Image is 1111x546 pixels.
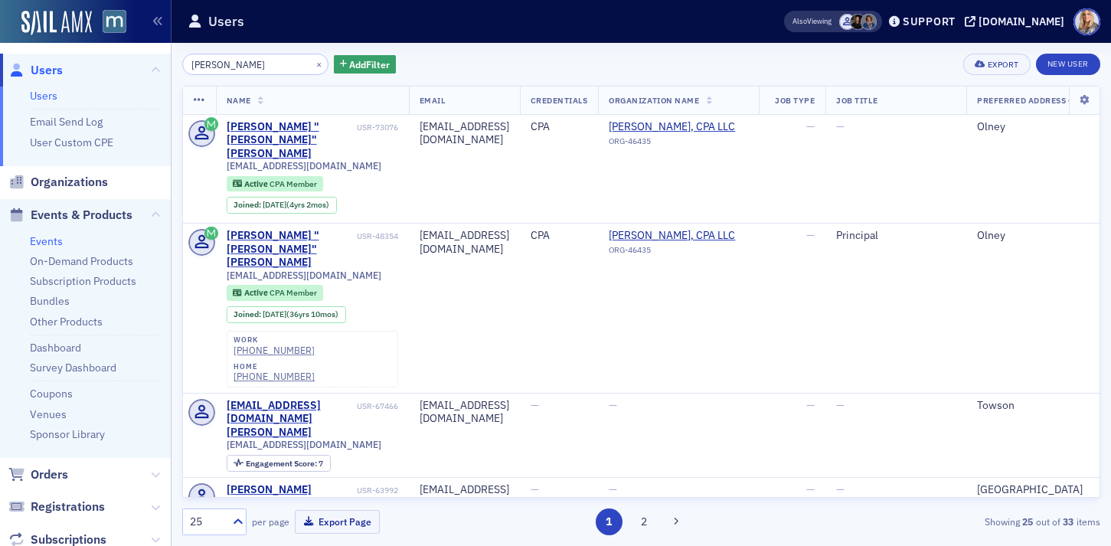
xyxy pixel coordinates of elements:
[836,482,845,496] span: —
[8,466,68,483] a: Orders
[30,89,57,103] a: Users
[839,14,855,30] span: Justin Chase
[836,95,877,106] span: Job Title
[8,62,63,79] a: Users
[30,427,105,441] a: Sponsor Library
[8,174,108,191] a: Organizations
[92,10,126,36] a: View Homepage
[227,483,355,510] a: [PERSON_NAME] [PERSON_NAME]
[1060,515,1077,528] strong: 33
[420,95,446,106] span: Email
[31,207,132,224] span: Events & Products
[190,514,224,530] div: 25
[270,287,317,298] span: CPA Member
[30,294,70,308] a: Bundles
[609,482,617,496] span: —
[609,398,617,412] span: —
[965,16,1070,27] button: [DOMAIN_NAME]
[227,229,355,270] a: [PERSON_NAME] "[PERSON_NAME]" [PERSON_NAME]
[234,309,263,319] span: Joined :
[531,95,588,106] span: Credentials
[21,11,92,35] img: SailAMX
[31,499,105,515] span: Registrations
[861,14,877,30] span: Chris Dougherty
[420,229,509,256] div: [EMAIL_ADDRESS][DOMAIN_NAME]
[246,458,319,469] span: Engagement Score :
[531,120,588,134] div: CPA
[31,466,68,483] span: Orders
[531,229,588,243] div: CPA
[349,57,390,71] span: Add Filter
[836,119,845,133] span: —
[357,401,398,411] div: USR-67466
[227,285,324,300] div: Active: Active: CPA Member
[234,345,315,356] a: [PHONE_NUMBER]
[8,499,105,515] a: Registrations
[979,15,1064,28] div: [DOMAIN_NAME]
[630,508,657,535] button: 2
[234,371,315,382] a: [PHONE_NUMBER]
[609,245,748,260] div: ORG-46435
[295,510,380,534] button: Export Page
[792,16,807,26] div: Also
[806,119,815,133] span: —
[609,229,748,243] a: [PERSON_NAME], CPA LLC
[30,254,133,268] a: On-Demand Products
[30,387,73,401] a: Coupons
[596,508,622,535] button: 1
[270,178,317,189] span: CPA Member
[234,200,263,210] span: Joined :
[806,398,815,412] span: —
[227,270,381,281] span: [EMAIL_ADDRESS][DOMAIN_NAME]
[233,288,316,298] a: Active CPA Member
[977,95,1088,106] span: Preferred Address City
[263,309,338,319] div: (36yrs 10mos)
[30,361,116,374] a: Survey Dashboard
[30,136,113,149] a: User Custom CPE
[234,362,315,371] div: home
[792,16,832,27] span: Viewing
[182,54,328,75] input: Search…
[227,95,251,106] span: Name
[263,200,329,210] div: (4yrs 2mos)
[312,57,326,70] button: ×
[609,120,748,134] span: James Magno, CPA LLC
[31,62,63,79] span: Users
[531,398,539,412] span: —
[836,229,956,243] div: Principal
[775,95,815,106] span: Job Type
[227,176,324,191] div: Active: Active: CPA Member
[850,14,866,30] span: Lauren McDonough
[963,54,1030,75] button: Export
[227,306,346,323] div: Joined: 1988-10-24 00:00:00
[903,15,956,28] div: Support
[357,486,398,495] div: USR-63992
[30,115,103,129] a: Email Send Log
[1073,8,1100,35] span: Profile
[246,459,323,468] div: 7
[30,274,136,288] a: Subscription Products
[609,136,748,152] div: ORG-46435
[531,482,539,496] span: —
[988,60,1019,69] div: Export
[227,120,355,161] a: [PERSON_NAME] "[PERSON_NAME]" [PERSON_NAME]
[227,455,331,472] div: Engagement Score: 7
[252,515,289,528] label: per page
[977,399,1088,413] div: Towson
[208,12,244,31] h1: Users
[263,309,286,319] span: [DATE]
[977,483,1088,497] div: [GEOGRAPHIC_DATA]
[30,407,67,421] a: Venues
[334,55,397,74] button: AddFilter
[30,315,103,329] a: Other Products
[8,207,132,224] a: Events & Products
[420,483,509,510] div: [EMAIL_ADDRESS][DOMAIN_NAME]
[30,341,81,355] a: Dashboard
[31,174,108,191] span: Organizations
[227,399,355,440] a: [EMAIL_ADDRESS][DOMAIN_NAME] [PERSON_NAME]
